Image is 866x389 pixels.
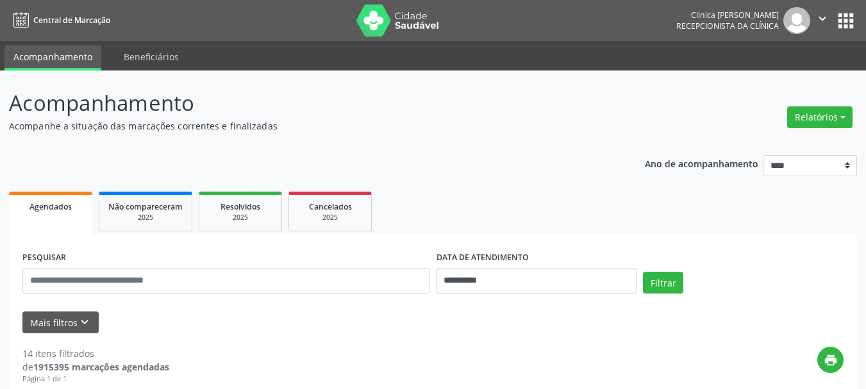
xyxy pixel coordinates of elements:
span: Resolvidos [221,201,260,212]
i: keyboard_arrow_down [78,315,92,329]
span: Não compareceram [108,201,183,212]
p: Ano de acompanhamento [645,155,758,171]
button: apps [835,10,857,32]
div: Página 1 de 1 [22,374,169,385]
div: Clinica [PERSON_NAME] [676,10,779,21]
label: PESQUISAR [22,248,66,268]
div: 14 itens filtrados [22,347,169,360]
div: 2025 [298,213,362,222]
strong: 1915395 marcações agendadas [33,361,169,373]
span: Central de Marcação [33,15,110,26]
button:  [810,7,835,34]
a: Central de Marcação [9,10,110,31]
button: print [817,347,844,373]
i: print [824,353,838,367]
img: img [783,7,810,34]
label: DATA DE ATENDIMENTO [437,248,529,268]
div: 2025 [108,213,183,222]
i:  [815,12,829,26]
span: Cancelados [309,201,352,212]
button: Mais filtroskeyboard_arrow_down [22,311,99,334]
div: de [22,360,169,374]
button: Relatórios [787,106,853,128]
div: 2025 [208,213,272,222]
span: Recepcionista da clínica [676,21,779,31]
button: Filtrar [643,272,683,294]
span: Agendados [29,201,72,212]
a: Acompanhamento [4,46,101,70]
a: Beneficiários [115,46,188,68]
p: Acompanhe a situação das marcações correntes e finalizadas [9,119,603,133]
p: Acompanhamento [9,87,603,119]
